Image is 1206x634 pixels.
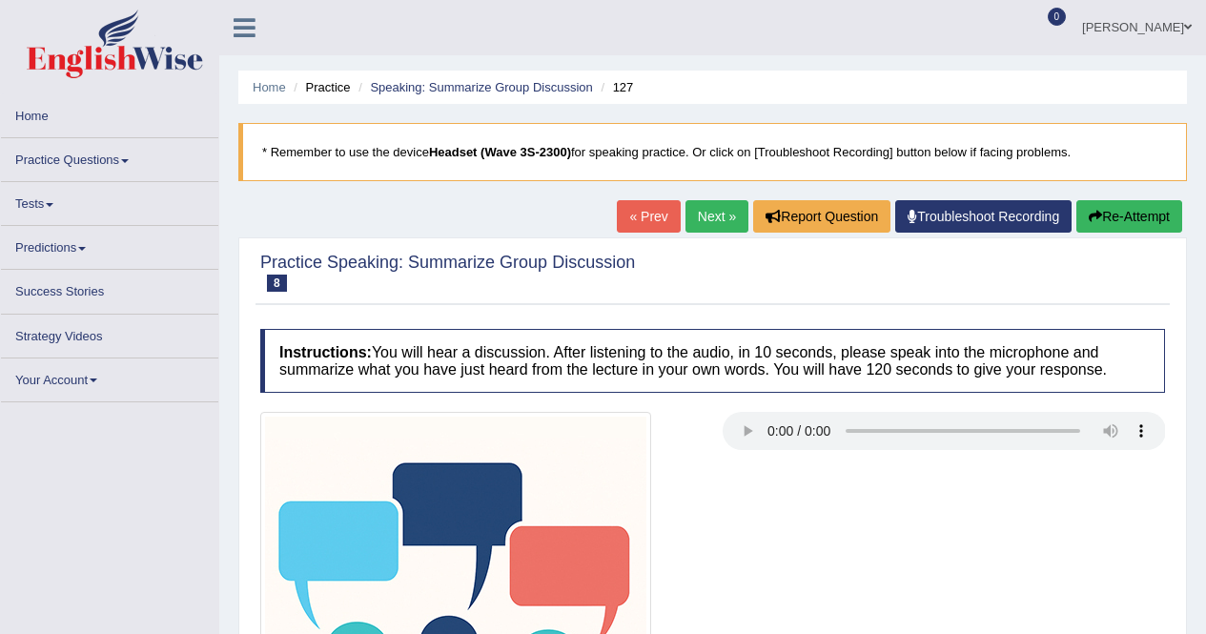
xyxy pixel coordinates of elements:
[1,270,218,307] a: Success Stories
[1048,8,1067,26] span: 0
[370,80,592,94] a: Speaking: Summarize Group Discussion
[1,138,218,175] a: Practice Questions
[238,123,1187,181] blockquote: * Remember to use the device for speaking practice. Or click on [Troubleshoot Recording] button b...
[289,78,350,96] li: Practice
[1076,200,1182,233] button: Re-Attempt
[1,94,218,132] a: Home
[1,226,218,263] a: Predictions
[260,329,1165,393] h4: You will hear a discussion. After listening to the audio, in 10 seconds, please speak into the mi...
[753,200,890,233] button: Report Question
[1,358,218,396] a: Your Account
[429,145,571,159] b: Headset (Wave 3S-2300)
[1,315,218,352] a: Strategy Videos
[253,80,286,94] a: Home
[685,200,748,233] a: Next »
[596,78,633,96] li: 127
[279,344,372,360] b: Instructions:
[267,275,287,292] span: 8
[260,254,635,292] h2: Practice Speaking: Summarize Group Discussion
[1,182,218,219] a: Tests
[895,200,1072,233] a: Troubleshoot Recording
[617,200,680,233] a: « Prev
